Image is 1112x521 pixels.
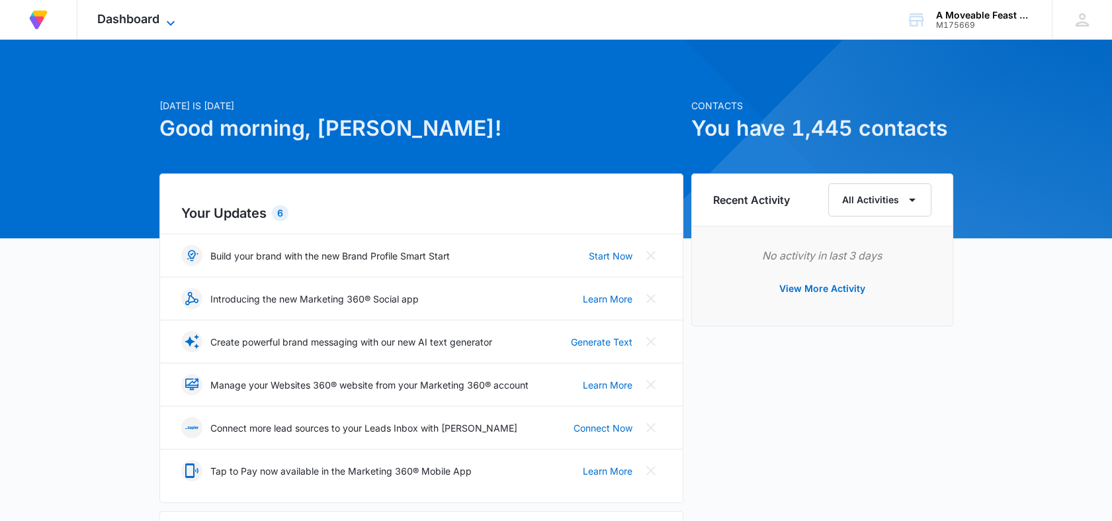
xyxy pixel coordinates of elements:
[640,374,662,395] button: Close
[210,249,450,263] p: Build your brand with the new Brand Profile Smart Start
[210,464,472,478] p: Tap to Pay now available in the Marketing 360® Mobile App
[583,464,632,478] a: Learn More
[713,192,790,208] h6: Recent Activity
[210,378,529,392] p: Manage your Websites 360® website from your Marketing 360® account
[272,205,288,221] div: 6
[640,245,662,266] button: Close
[640,331,662,352] button: Close
[936,10,1033,21] div: account name
[691,113,953,144] h1: You have 1,445 contacts
[97,12,159,26] span: Dashboard
[589,249,632,263] a: Start Now
[210,421,517,435] p: Connect more lead sources to your Leads Inbox with [PERSON_NAME]
[571,335,632,349] a: Generate Text
[181,203,662,223] h2: Your Updates
[159,113,683,144] h1: Good morning, [PERSON_NAME]!
[210,335,492,349] p: Create powerful brand messaging with our new AI text generator
[583,292,632,306] a: Learn More
[766,273,878,305] button: View More Activity
[26,8,50,32] img: Volusion
[691,99,953,113] p: Contacts
[640,288,662,309] button: Close
[210,292,419,306] p: Introducing the new Marketing 360® Social app
[828,183,931,216] button: All Activities
[574,421,632,435] a: Connect Now
[640,460,662,481] button: Close
[713,248,931,263] p: No activity in last 3 days
[583,378,632,392] a: Learn More
[640,417,662,438] button: Close
[159,99,683,113] p: [DATE] is [DATE]
[936,21,1033,30] div: account id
